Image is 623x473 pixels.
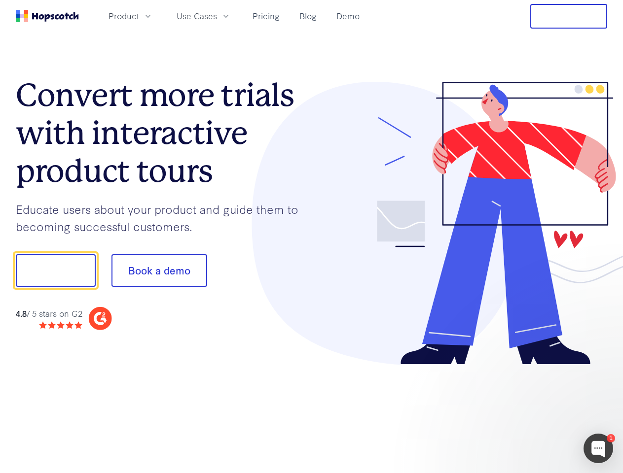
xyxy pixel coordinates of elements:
div: / 5 stars on G2 [16,307,82,320]
span: Product [109,10,139,22]
button: Use Cases [171,8,237,24]
button: Show me! [16,254,96,287]
strong: 4.8 [16,307,27,319]
button: Book a demo [111,254,207,287]
a: Demo [332,8,364,24]
a: Home [16,10,79,22]
button: Product [103,8,159,24]
span: Use Cases [177,10,217,22]
p: Educate users about your product and guide them to becoming successful customers. [16,201,312,235]
div: 1 [607,434,615,442]
h1: Convert more trials with interactive product tours [16,76,312,190]
a: Blog [295,8,321,24]
a: Pricing [249,8,284,24]
button: Free Trial [530,4,607,29]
